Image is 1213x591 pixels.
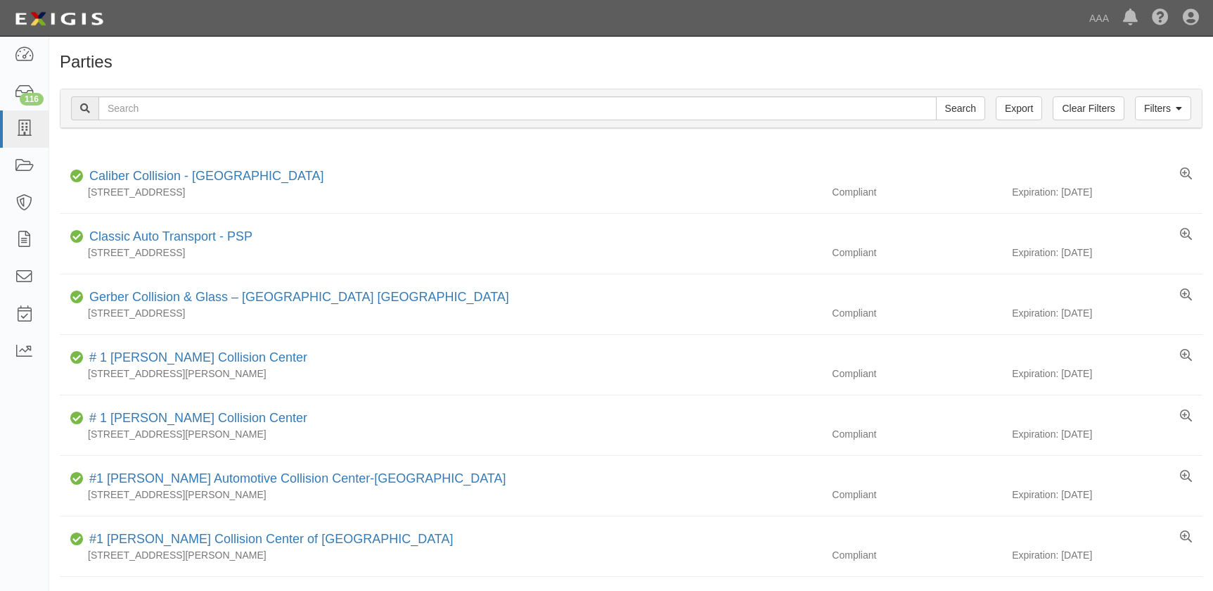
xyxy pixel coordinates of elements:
[84,530,454,549] div: #1 Cochran Collision Center of Greensburg
[1012,306,1202,320] div: Expiration: [DATE]
[1152,10,1169,27] i: Help Center - Complianz
[89,169,323,183] a: Caliber Collision - [GEOGRAPHIC_DATA]
[1180,288,1192,303] a: View results summary
[70,353,84,363] i: Compliant
[1180,470,1192,484] a: View results summary
[60,306,821,320] div: [STREET_ADDRESS]
[1012,488,1202,502] div: Expiration: [DATE]
[20,93,44,106] div: 116
[70,293,84,303] i: Compliant
[1053,96,1124,120] a: Clear Filters
[821,367,1012,381] div: Compliant
[1180,349,1192,363] a: View results summary
[70,172,84,182] i: Compliant
[821,427,1012,441] div: Compliant
[1135,96,1191,120] a: Filters
[821,548,1012,562] div: Compliant
[89,532,454,546] a: #1 [PERSON_NAME] Collision Center of [GEOGRAPHIC_DATA]
[1082,4,1116,32] a: AAA
[1180,167,1192,182] a: View results summary
[1012,427,1202,441] div: Expiration: [DATE]
[70,474,84,484] i: Compliant
[60,53,1202,71] h1: Parties
[1180,530,1192,545] a: View results summary
[1180,228,1192,242] a: View results summary
[60,488,821,502] div: [STREET_ADDRESS][PERSON_NAME]
[60,185,821,199] div: [STREET_ADDRESS]
[89,290,509,304] a: Gerber Collision & Glass – [GEOGRAPHIC_DATA] [GEOGRAPHIC_DATA]
[89,350,307,364] a: # 1 [PERSON_NAME] Collision Center
[60,427,821,441] div: [STREET_ADDRESS][PERSON_NAME]
[84,409,307,428] div: # 1 Cochran Collision Center
[821,488,1012,502] div: Compliant
[98,96,937,120] input: Search
[84,288,509,307] div: Gerber Collision & Glass – Houston Brighton
[821,185,1012,199] div: Compliant
[84,470,506,488] div: #1 Cochran Automotive Collision Center-Monroeville
[60,548,821,562] div: [STREET_ADDRESS][PERSON_NAME]
[84,349,307,367] div: # 1 Cochran Collision Center
[936,96,985,120] input: Search
[1012,367,1202,381] div: Expiration: [DATE]
[89,471,506,485] a: #1 [PERSON_NAME] Automotive Collision Center-[GEOGRAPHIC_DATA]
[89,229,252,243] a: Classic Auto Transport - PSP
[821,306,1012,320] div: Compliant
[1012,185,1202,199] div: Expiration: [DATE]
[84,228,252,246] div: Classic Auto Transport - PSP
[70,414,84,424] i: Compliant
[84,167,323,186] div: Caliber Collision - Gainesville
[1180,409,1192,424] a: View results summary
[11,6,108,32] img: logo-5460c22ac91f19d4615b14bd174203de0afe785f0fc80cf4dbbc73dc1793850b.png
[60,367,821,381] div: [STREET_ADDRESS][PERSON_NAME]
[821,246,1012,260] div: Compliant
[1012,548,1202,562] div: Expiration: [DATE]
[60,246,821,260] div: [STREET_ADDRESS]
[996,96,1042,120] a: Export
[89,411,307,425] a: # 1 [PERSON_NAME] Collision Center
[1012,246,1202,260] div: Expiration: [DATE]
[70,535,84,545] i: Compliant
[70,232,84,242] i: Compliant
